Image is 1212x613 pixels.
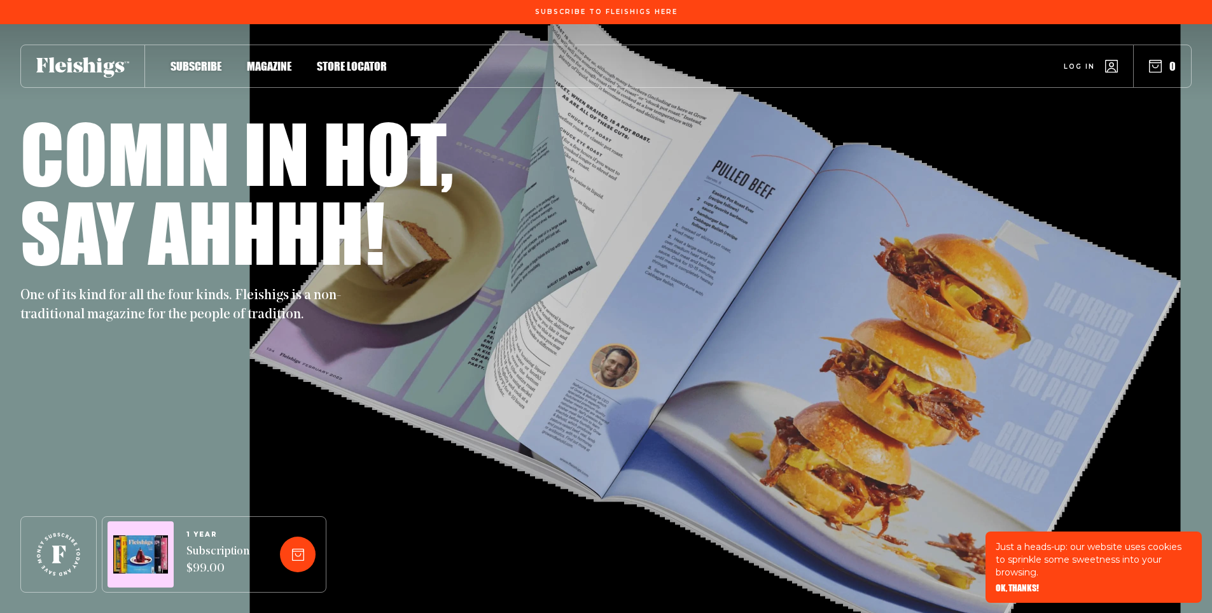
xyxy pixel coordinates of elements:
span: 1 YEAR [186,531,249,539]
p: Just a heads-up: our website uses cookies to sprinkle some sweetness into your browsing. [996,540,1192,579]
a: Subscribe To Fleishigs Here [533,8,680,15]
h1: Say ahhhh! [20,192,385,271]
span: Store locator [317,59,387,73]
button: OK, THANKS! [996,584,1039,593]
a: 1 YEARSubscription $99.00 [186,531,249,578]
span: Log in [1064,62,1095,71]
img: Magazines image [113,535,168,574]
span: Magazine [247,59,291,73]
a: Log in [1064,60,1118,73]
a: Subscribe [171,57,221,74]
a: Magazine [247,57,291,74]
h1: Comin in hot, [20,113,454,192]
span: Subscription $99.00 [186,544,249,578]
span: Subscribe [171,59,221,73]
p: One of its kind for all the four kinds. Fleishigs is a non-traditional magazine for the people of... [20,286,351,325]
span: Subscribe To Fleishigs Here [535,8,678,16]
button: 0 [1149,59,1176,73]
a: Store locator [317,57,387,74]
